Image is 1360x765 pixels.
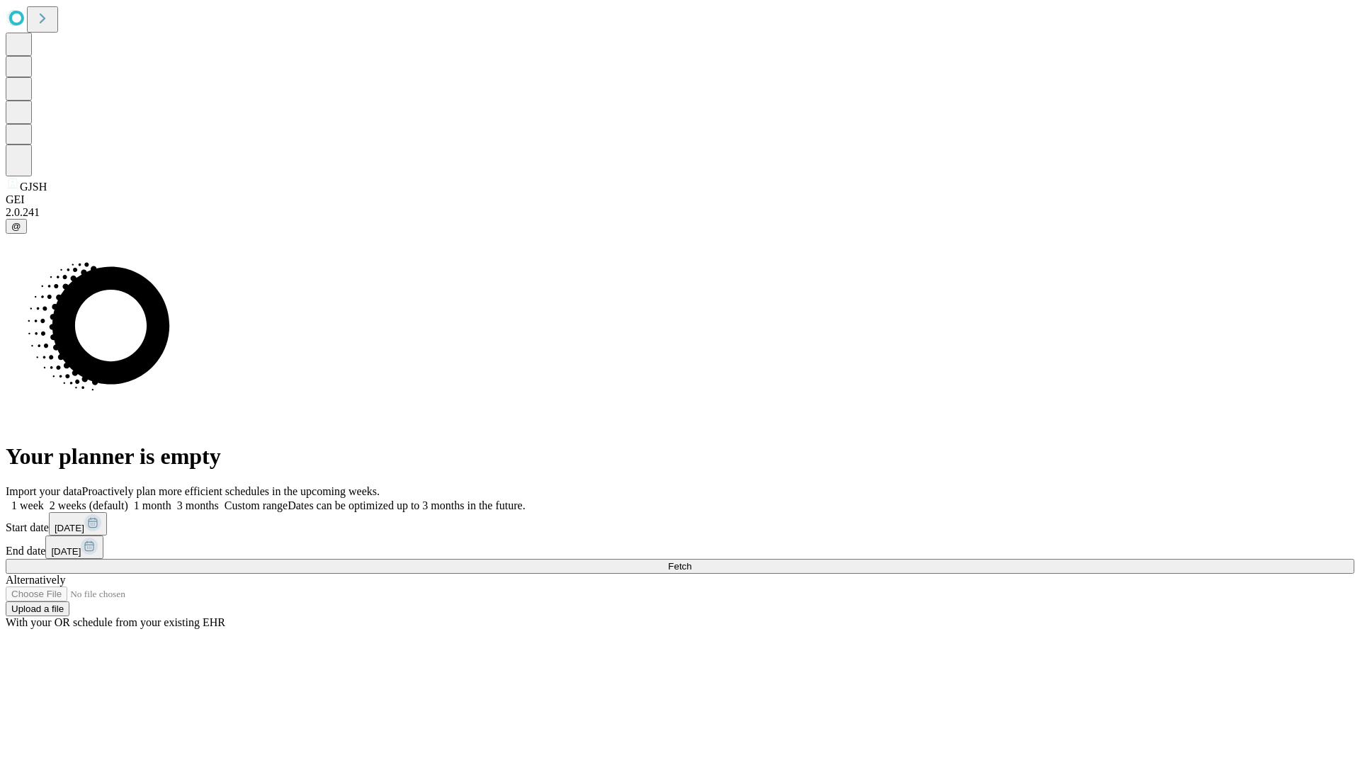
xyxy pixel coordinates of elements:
span: @ [11,221,21,232]
div: End date [6,535,1354,559]
button: Upload a file [6,601,69,616]
span: Import your data [6,485,82,497]
div: Start date [6,512,1354,535]
span: Alternatively [6,574,65,586]
button: Fetch [6,559,1354,574]
span: Dates can be optimized up to 3 months in the future. [288,499,525,511]
span: With your OR schedule from your existing EHR [6,616,225,628]
span: 1 week [11,499,44,511]
button: @ [6,219,27,234]
span: 1 month [134,499,171,511]
button: [DATE] [49,512,107,535]
div: 2.0.241 [6,206,1354,219]
span: 3 months [177,499,219,511]
h1: Your planner is empty [6,443,1354,470]
span: Fetch [668,561,691,572]
span: Proactively plan more efficient schedules in the upcoming weeks. [82,485,380,497]
span: GJSH [20,181,47,193]
span: [DATE] [55,523,84,533]
span: Custom range [225,499,288,511]
div: GEI [6,193,1354,206]
span: 2 weeks (default) [50,499,128,511]
span: [DATE] [51,546,81,557]
button: [DATE] [45,535,103,559]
